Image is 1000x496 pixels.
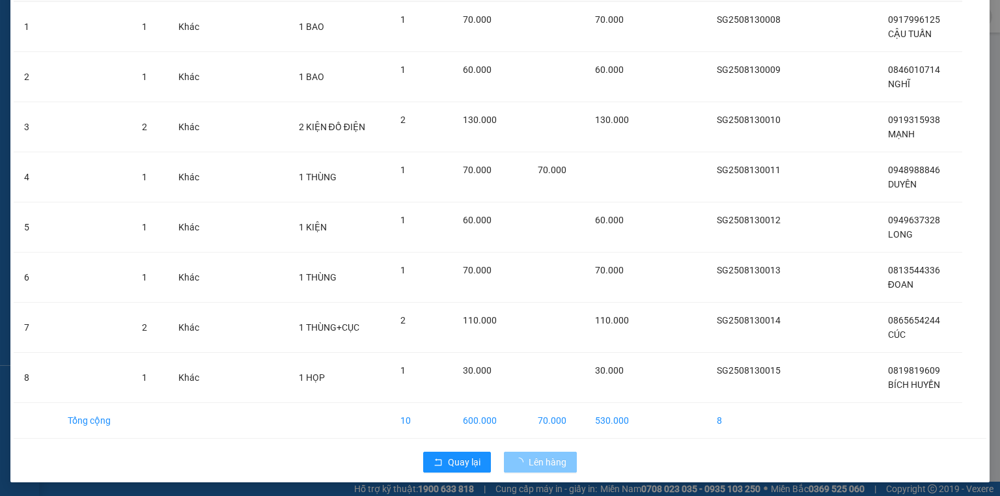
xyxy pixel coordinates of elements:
span: 60.000 [463,215,492,225]
span: 0949637328 [888,215,940,225]
span: 1 THÙNG [299,272,337,282]
td: Tổng cộng [57,403,132,439]
span: 1 [142,372,147,383]
span: 70.000 [595,14,624,25]
span: 0917996125 [888,14,940,25]
span: CÚC [888,329,906,340]
td: Khác [168,152,216,202]
span: 1 [142,222,147,232]
span: 2 [400,115,406,125]
td: Khác [168,102,216,152]
span: 70.000 [463,14,492,25]
span: SG2508130011 [717,165,781,175]
span: 130.000 [595,115,629,125]
td: 2 [14,52,57,102]
span: 0846010714 [888,64,940,75]
span: SG2508130012 [717,215,781,225]
span: SG2508130008 [717,14,781,25]
span: 2 [400,315,406,325]
li: 995 [PERSON_NAME] [6,29,248,45]
span: 1 [400,265,406,275]
td: Khác [168,253,216,303]
span: loading [514,458,529,467]
span: 1 [400,365,406,376]
span: 1 BAO [299,72,324,82]
span: LONG [888,229,913,240]
span: BÍCH HUYỀN [888,379,940,390]
span: 30.000 [463,365,492,376]
td: 10 [390,403,452,439]
span: SG2508130013 [717,265,781,275]
span: 1 THÙNG+CỤC [299,322,359,333]
span: 0819819609 [888,365,940,376]
span: 2 KIỆN ĐỒ ĐIỆN [299,122,365,132]
span: environment [75,31,85,42]
span: phone [75,48,85,58]
td: Khác [168,2,216,52]
li: 0946 508 595 [6,45,248,61]
span: 1 [142,21,147,32]
span: 0919315938 [888,115,940,125]
td: Khác [168,52,216,102]
span: 60.000 [595,64,624,75]
span: 110.000 [595,315,629,325]
span: 1 HỌP [299,372,325,383]
td: 530.000 [585,403,648,439]
span: 70.000 [538,165,566,175]
td: 1 [14,2,57,52]
span: NGHĨ [888,79,910,89]
span: 1 [142,172,147,182]
span: 70.000 [463,265,492,275]
span: rollback [434,458,443,468]
button: rollbackQuay lại [423,452,491,473]
span: 30.000 [595,365,624,376]
td: 6 [14,253,57,303]
span: 1 [142,72,147,82]
span: 2 [142,122,147,132]
td: 4 [14,152,57,202]
span: 1 BAO [299,21,324,32]
span: SG2508130015 [717,365,781,376]
span: CẬU TUẤN [888,29,932,39]
td: 3 [14,102,57,152]
span: SG2508130010 [717,115,781,125]
span: DUYÊN [888,179,917,189]
span: 2 [142,322,147,333]
span: ĐOAN [888,279,913,290]
span: Quay lại [448,455,480,469]
td: 5 [14,202,57,253]
td: 70.000 [527,403,585,439]
td: Khác [168,353,216,403]
span: MẠNH [888,129,915,139]
td: 7 [14,303,57,353]
td: 8 [706,403,805,439]
span: 1 KIỆN [299,222,327,232]
span: 0865654244 [888,315,940,325]
span: 1 [400,64,406,75]
span: Lên hàng [529,455,566,469]
td: Khác [168,303,216,353]
span: 1 [142,272,147,282]
span: 1 [400,215,406,225]
b: GỬI : [GEOGRAPHIC_DATA] [6,81,226,103]
span: 1 THÙNG [299,172,337,182]
span: 0813544336 [888,265,940,275]
span: SG2508130009 [717,64,781,75]
span: 1 [400,14,406,25]
span: 1 [400,165,406,175]
span: SG2508130014 [717,315,781,325]
span: 110.000 [463,315,497,325]
span: 60.000 [463,64,492,75]
span: 70.000 [463,165,492,175]
span: 60.000 [595,215,624,225]
td: 8 [14,353,57,403]
span: 0948988846 [888,165,940,175]
span: 130.000 [463,115,497,125]
button: Lên hàng [504,452,577,473]
td: 600.000 [452,403,527,439]
span: 70.000 [595,265,624,275]
b: Nhà Xe Hà My [75,8,173,25]
td: Khác [168,202,216,253]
